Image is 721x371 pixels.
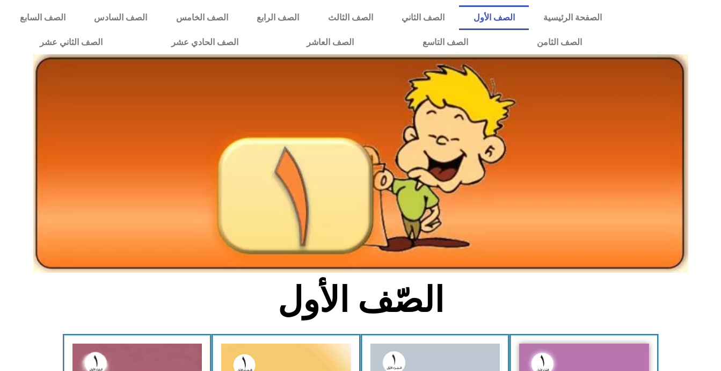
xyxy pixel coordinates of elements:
a: الصف الثاني عشر [5,30,137,55]
a: الصف السابع [5,5,79,30]
a: الصف الثالث [314,5,387,30]
a: الصف الحادي عشر [137,30,273,55]
a: الصف السادس [80,5,162,30]
a: الصف الثاني [387,5,458,30]
a: الصف الخامس [162,5,242,30]
a: الصف الأول [459,5,529,30]
a: الصف التاسع [388,30,502,55]
a: الصف الثامن [502,30,616,55]
a: الصفحة الرئيسية [529,5,616,30]
a: الصف العاشر [272,30,388,55]
h2: الصّف الأول [183,279,538,321]
a: الصف الرابع [242,5,313,30]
